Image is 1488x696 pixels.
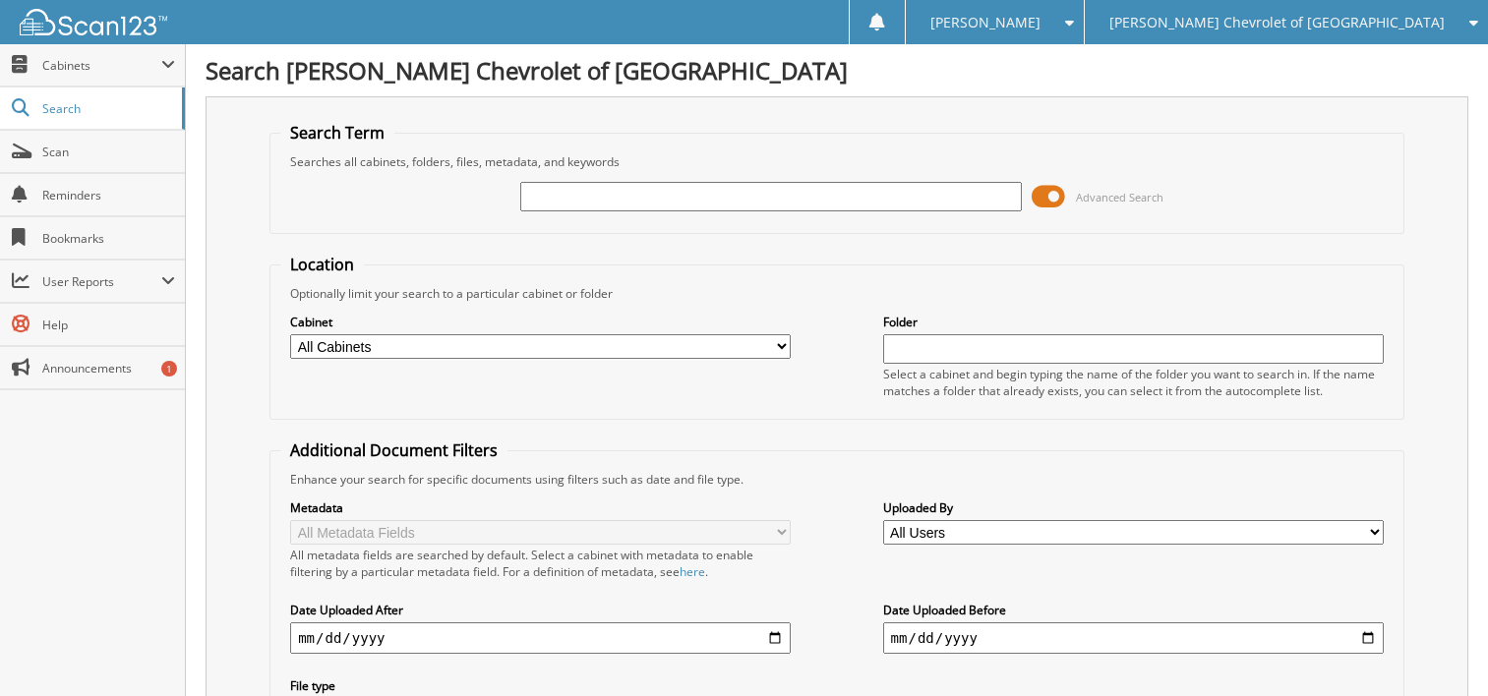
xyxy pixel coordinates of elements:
[1109,17,1445,29] span: [PERSON_NAME] Chevrolet of [GEOGRAPHIC_DATA]
[680,563,705,580] a: here
[161,361,177,377] div: 1
[280,285,1394,302] div: Optionally limit your search to a particular cabinet or folder
[280,254,364,275] legend: Location
[280,153,1394,170] div: Searches all cabinets, folders, files, metadata, and keywords
[883,602,1384,618] label: Date Uploaded Before
[42,317,175,333] span: Help
[42,57,161,74] span: Cabinets
[42,273,161,290] span: User Reports
[20,9,167,35] img: scan123-logo-white.svg
[290,314,791,330] label: Cabinet
[290,602,791,618] label: Date Uploaded After
[206,54,1468,87] h1: Search [PERSON_NAME] Chevrolet of [GEOGRAPHIC_DATA]
[42,187,175,203] span: Reminders
[290,547,791,580] div: All metadata fields are searched by default. Select a cabinet with metadata to enable filtering b...
[42,360,175,377] span: Announcements
[280,122,394,144] legend: Search Term
[883,314,1384,330] label: Folder
[42,144,175,160] span: Scan
[290,499,791,516] label: Metadata
[1076,190,1163,204] span: Advanced Search
[280,471,1394,488] div: Enhance your search for specific documents using filters such as date and file type.
[883,366,1384,399] div: Select a cabinet and begin typing the name of the folder you want to search in. If the name match...
[290,677,791,694] label: File type
[930,17,1041,29] span: [PERSON_NAME]
[42,230,175,247] span: Bookmarks
[883,499,1384,516] label: Uploaded By
[280,439,507,461] legend: Additional Document Filters
[42,100,172,117] span: Search
[883,622,1384,654] input: end
[290,622,791,654] input: start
